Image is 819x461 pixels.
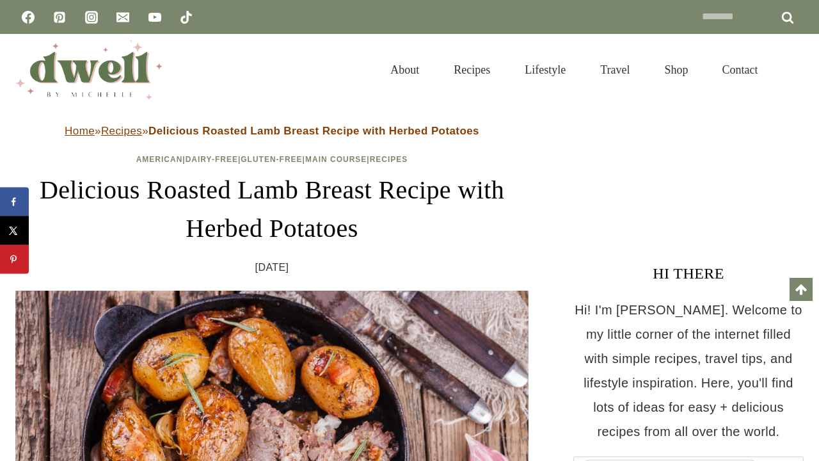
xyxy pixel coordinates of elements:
[370,155,408,164] a: Recipes
[583,47,647,92] a: Travel
[241,155,302,164] a: Gluten-Free
[65,125,95,137] a: Home
[573,262,804,285] h3: HI THERE
[373,47,775,92] nav: Primary Navigation
[15,40,163,99] img: DWELL by michelle
[148,125,479,137] strong: Delicious Roasted Lamb Breast Recipe with Herbed Potatoes
[573,298,804,444] p: Hi! I'm [PERSON_NAME]. Welcome to my little corner of the internet filled with simple recipes, tr...
[705,47,775,92] a: Contact
[79,4,104,30] a: Instagram
[507,47,583,92] a: Lifestyle
[186,155,238,164] a: Dairy-Free
[15,4,41,30] a: Facebook
[173,4,199,30] a: TikTok
[255,258,289,277] time: [DATE]
[436,47,507,92] a: Recipes
[647,47,705,92] a: Shop
[65,125,479,137] span: » »
[110,4,136,30] a: Email
[136,155,408,164] span: | | | |
[142,4,168,30] a: YouTube
[101,125,142,137] a: Recipes
[373,47,436,92] a: About
[136,155,183,164] a: American
[790,278,813,301] a: Scroll to top
[782,59,804,81] button: View Search Form
[47,4,72,30] a: Pinterest
[15,171,529,248] h1: Delicious Roasted Lamb Breast Recipe with Herbed Potatoes
[305,155,367,164] a: Main Course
